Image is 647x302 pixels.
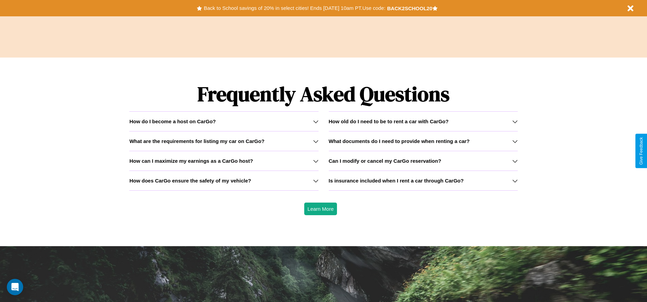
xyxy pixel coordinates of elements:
[329,178,464,184] h3: Is insurance included when I rent a car through CarGo?
[129,138,264,144] h3: What are the requirements for listing my car on CarGo?
[639,137,644,165] div: Give Feedback
[129,178,251,184] h3: How does CarGo ensure the safety of my vehicle?
[202,3,387,13] button: Back to School savings of 20% in select cities! Ends [DATE] 10am PT.Use code:
[129,77,517,111] h1: Frequently Asked Questions
[329,118,449,124] h3: How old do I need to be to rent a car with CarGo?
[129,158,253,164] h3: How can I maximize my earnings as a CarGo host?
[329,158,441,164] h3: Can I modify or cancel my CarGo reservation?
[7,279,23,295] div: Open Intercom Messenger
[304,203,337,215] button: Learn More
[387,5,432,11] b: BACK2SCHOOL20
[329,138,470,144] h3: What documents do I need to provide when renting a car?
[129,118,216,124] h3: How do I become a host on CarGo?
